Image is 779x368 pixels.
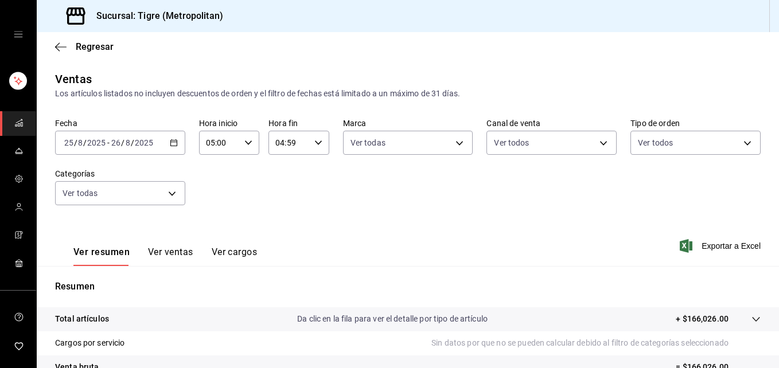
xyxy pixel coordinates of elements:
[343,119,473,127] label: Marca
[676,313,729,325] p: + $166,026.00
[638,137,673,148] span: Ver todos
[431,337,761,349] p: Sin datos por que no se pueden calcular debido al filtro de categorías seleccionado
[486,119,617,127] label: Canal de venta
[87,138,106,147] input: ----
[55,71,92,88] div: Ventas
[121,138,124,147] span: /
[268,119,329,127] label: Hora fin
[83,138,87,147] span: /
[297,313,488,325] p: Da clic en la fila para ver el detalle por tipo de artículo
[55,280,761,293] p: Resumen
[64,138,74,147] input: --
[125,138,131,147] input: --
[73,246,130,266] button: Ver resumen
[55,119,185,127] label: Fecha
[55,170,185,178] label: Categorías
[630,119,761,127] label: Tipo de orden
[682,239,761,253] button: Exportar a Excel
[212,246,258,266] button: Ver cargos
[76,41,114,52] span: Regresar
[73,246,257,266] div: navigation tabs
[55,41,114,52] button: Regresar
[111,138,121,147] input: --
[55,337,125,349] p: Cargos por servicio
[350,137,385,148] span: Ver todas
[134,138,154,147] input: ----
[55,313,109,325] p: Total artículos
[74,138,77,147] span: /
[63,187,98,199] span: Ver todas
[148,246,193,266] button: Ver ventas
[55,88,761,100] div: Los artículos listados no incluyen descuentos de orden y el filtro de fechas está limitado a un m...
[87,9,223,23] h3: Sucursal: Tigre (Metropolitan)
[14,30,23,39] button: open drawer
[107,138,110,147] span: -
[77,138,83,147] input: --
[494,137,529,148] span: Ver todos
[199,119,259,127] label: Hora inicio
[131,138,134,147] span: /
